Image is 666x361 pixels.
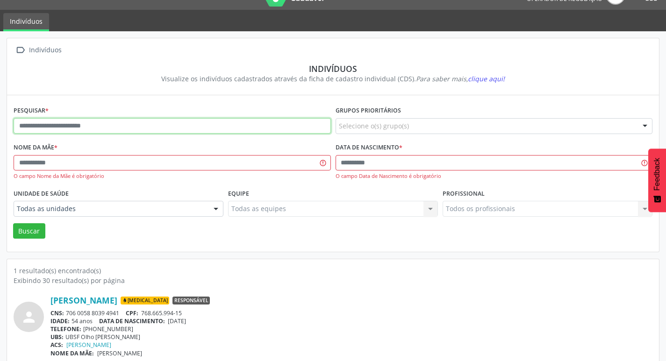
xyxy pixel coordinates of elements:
label: Pesquisar [14,104,49,118]
i: person [21,309,37,326]
span: [DATE] [168,317,186,325]
div: UBSF Olho [PERSON_NAME] [50,333,652,341]
button: Feedback - Mostrar pesquisa [648,149,666,212]
label: Data de nascimento [336,141,402,155]
div: O campo Data de Nascimento é obrigatório [336,172,653,180]
span: Todas as unidades [17,204,204,213]
label: Equipe [228,186,249,201]
span: TELEFONE: [50,325,81,333]
span: IDADE: [50,317,70,325]
span: CPF: [126,309,138,317]
div: [PHONE_NUMBER] [50,325,652,333]
div: Exibindo 30 resultado(s) por página [14,276,652,285]
span: NOME DA MÃE: [50,349,94,357]
div: Indivíduos [20,64,646,74]
a: [PERSON_NAME] [66,341,111,349]
div: Indivíduos [27,43,63,57]
label: Profissional [443,186,485,201]
span: Responsável [172,297,210,305]
label: Grupos prioritários [336,104,401,118]
span: Selecione o(s) grupo(s) [339,121,409,131]
span: Feedback [653,158,661,191]
i:  [14,43,27,57]
span: CNS: [50,309,64,317]
span: [PERSON_NAME] [97,349,142,357]
div: Visualize os indivíduos cadastrados através da ficha de cadastro individual (CDS). [20,74,646,84]
i: Para saber mais, [416,74,505,83]
span: 768.665.994-15 [141,309,182,317]
a: [PERSON_NAME] [50,295,117,305]
span: ACS: [50,341,63,349]
div: 54 anos [50,317,652,325]
span: DATA DE NASCIMENTO: [99,317,165,325]
span: clique aqui! [468,74,505,83]
a: Indivíduos [3,13,49,31]
label: Unidade de saúde [14,186,69,201]
button: Buscar [13,223,45,239]
div: 1 resultado(s) encontrado(s) [14,266,652,276]
div: O campo Nome da Mãe é obrigatório [14,172,331,180]
div: 706 0058 8039 4941 [50,309,652,317]
span: [MEDICAL_DATA] [121,297,169,305]
label: Nome da mãe [14,141,57,155]
a:  Indivíduos [14,43,63,57]
span: UBS: [50,333,64,341]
